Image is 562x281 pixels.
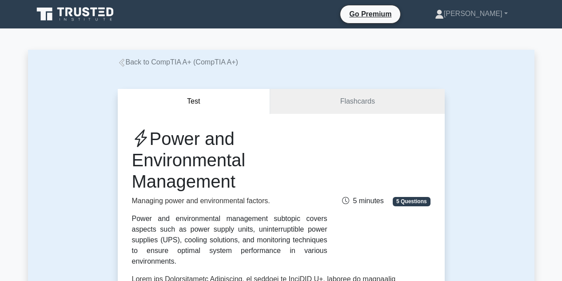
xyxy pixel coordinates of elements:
h1: Power and Environmental Management [132,128,327,192]
span: 5 minutes [342,197,383,205]
button: Test [118,89,271,114]
a: [PERSON_NAME] [414,5,529,23]
div: Power and environmental management subtopic covers aspects such as power supply units, uninterrup... [132,213,327,267]
a: Flashcards [270,89,444,114]
a: Go Premium [344,8,397,20]
p: Managing power and environmental factors. [132,196,327,206]
span: 5 Questions [393,197,430,206]
a: Back to CompTIA A+ (CompTIA A+) [118,58,238,66]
